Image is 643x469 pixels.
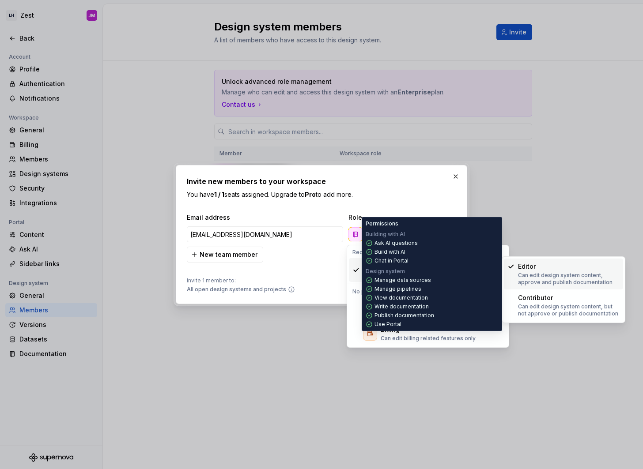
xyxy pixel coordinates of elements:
p: Write documentation [374,303,429,310]
p: Use Portal [374,321,401,328]
div: Editor [518,262,536,271]
p: Can edit design system content, approve and publish documentation [518,272,620,286]
b: Pro [305,191,316,198]
p: Design system [366,268,405,275]
span: Email address [187,213,345,222]
p: Ask AI questions [374,240,418,247]
div: Contributor [518,293,553,302]
p: Publish documentation [374,312,434,319]
span: Invite 1 member to: [187,277,295,284]
p: Chat in Portal [374,257,408,264]
p: Can edit design system content, but not approve or publish documentation [518,303,620,317]
p: Can edit billing related features only [381,335,476,342]
div: Requires paid seat [349,247,507,258]
p: Manage data sources [374,277,431,284]
p: Permissions [366,220,398,227]
b: 1 / 1 [214,191,224,198]
p: Manage pipelines [374,285,421,293]
p: You have seats assigned. Upgrade to to add more. [187,190,456,199]
p: View documentation [374,294,428,301]
p: Build with AI [374,248,405,255]
span: Role [348,213,437,222]
p: Building with AI [366,231,405,238]
span: All open design systems and projects [187,286,286,293]
div: No paid seat required [349,286,507,297]
button: New team member [187,247,263,263]
span: New team member [200,250,257,259]
button: Full seatEditor [347,225,407,243]
h2: Invite new members to your workspace [187,176,456,187]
